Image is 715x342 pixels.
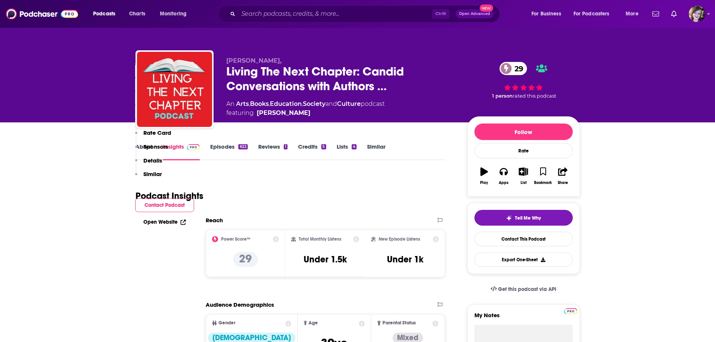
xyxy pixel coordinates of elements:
[88,8,125,20] button: open menu
[129,9,145,19] span: Charts
[533,163,553,190] button: Bookmark
[553,163,572,190] button: Share
[221,237,250,242] h2: Power Score™
[574,9,610,19] span: For Podcasters
[569,8,620,20] button: open menu
[137,52,212,127] img: Living The Next Chapter: Candid Conversations with Authors and Writers for Readers Searching for ...
[474,252,573,267] button: Export One-Sheet
[534,181,552,185] div: Bookmark
[387,254,423,265] h3: Under 1k
[521,181,527,185] div: List
[515,215,541,221] span: Tell Me Why
[626,9,638,19] span: More
[382,321,416,325] span: Parental Status
[531,9,561,19] span: For Business
[474,163,494,190] button: Play
[474,124,573,140] button: Follow
[135,143,168,157] button: Sponsors
[337,100,361,107] a: Culture
[236,100,249,107] a: Arts
[480,181,488,185] div: Play
[304,254,347,265] h3: Under 1.5k
[513,163,533,190] button: List
[226,108,385,118] span: featuring
[459,12,490,16] span: Open Advanced
[124,8,150,20] a: Charts
[337,143,357,160] a: Lists4
[155,8,196,20] button: open menu
[352,144,357,149] div: 4
[284,144,288,149] div: 1
[480,5,493,12] span: New
[135,157,162,171] button: Details
[526,8,570,20] button: open menu
[668,8,680,20] a: Show notifications dropdown
[474,312,573,325] label: My Notes
[298,143,326,160] a: Credits5
[474,232,573,246] a: Contact This Podcast
[143,143,168,150] p: Sponsors
[492,93,513,99] span: 1 person
[498,286,556,292] span: Get this podcast via API
[379,237,420,242] h2: New Episode Listens
[467,57,580,104] div: 29 1 personrated this podcast
[258,143,288,160] a: Reviews1
[499,181,509,185] div: Apps
[513,93,556,99] span: rated this podcast
[143,170,162,178] p: Similar
[225,5,507,23] div: Search podcasts, credits, & more...
[135,170,162,184] button: Similar
[302,100,303,107] span: ,
[507,62,527,75] span: 29
[564,307,577,314] a: Pro website
[500,62,527,75] a: 29
[257,108,310,118] a: David Campbell
[564,308,577,314] img: Podchaser Pro
[321,144,326,149] div: 5
[689,6,705,22] img: User Profile
[303,100,325,107] a: Society
[210,143,247,160] a: Episodes622
[474,143,573,158] div: Rate
[238,144,247,149] div: 622
[432,9,450,19] span: Ctrl K
[269,100,270,107] span: ,
[270,100,302,107] a: Education
[226,57,281,64] span: [PERSON_NAME],
[249,100,250,107] span: ,
[226,99,385,118] div: An podcast
[238,8,432,20] input: Search podcasts, credits, & more...
[367,143,385,160] a: Similar
[160,9,187,19] span: Monitoring
[206,301,274,308] h2: Audience Demographics
[299,237,341,242] h2: Total Monthly Listens
[325,100,337,107] span: and
[309,321,318,325] span: Age
[485,280,563,298] a: Get this podcast via API
[494,163,513,190] button: Apps
[143,157,162,164] p: Details
[689,6,705,22] span: Logged in as IAmMBlankenship
[689,6,705,22] button: Show profile menu
[206,217,223,224] h2: Reach
[456,9,494,18] button: Open AdvancedNew
[649,8,662,20] a: Show notifications dropdown
[6,7,78,21] img: Podchaser - Follow, Share and Rate Podcasts
[135,198,194,212] button: Contact Podcast
[506,215,512,221] img: tell me why sparkle
[93,9,115,19] span: Podcasts
[218,321,235,325] span: Gender
[474,210,573,226] button: tell me why sparkleTell Me Why
[250,100,269,107] a: Books
[143,219,186,225] a: Open Website
[558,181,568,185] div: Share
[620,8,648,20] button: open menu
[233,252,258,267] p: 29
